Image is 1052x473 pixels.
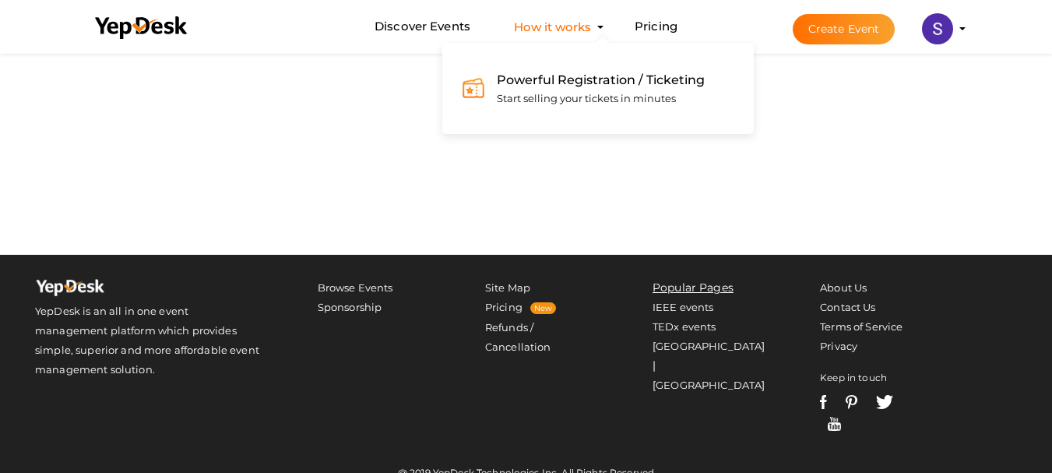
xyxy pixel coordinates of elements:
[375,12,470,41] a: Discover Events
[485,321,551,353] a: Refunds / Cancellation
[653,301,714,313] a: IEEE events
[820,368,887,387] label: Keep in touch
[497,72,705,87] span: Powerful Registration / Ticketing
[828,417,841,431] img: youtube-white.svg
[922,13,953,44] img: ACg8ocIo1CYWk2Sul4xeUigO_YRufhGOb2N4ttZ_3zAoN6NqKZK8kg=s100
[846,395,857,409] img: pinterest-white.svg
[820,340,857,352] a: Privacy
[876,395,894,409] img: twitter-white.svg
[497,92,676,104] span: Start selling your tickets in minutes
[653,358,656,372] span: |
[485,281,530,294] a: Site Map
[820,395,827,409] img: facebook-white.svg
[509,12,596,41] button: How it works Powerful Registration / Ticketing Start selling your tickets in minutes
[318,281,393,294] a: Browse Events
[653,340,765,352] a: [GEOGRAPHIC_DATA]
[35,278,105,302] img: Yepdesk
[318,301,382,313] a: Sponsorship
[793,14,895,44] button: Create Event
[35,302,263,379] p: YepDesk is an all in one event management platform which provides simple, superior and more affor...
[820,281,867,294] a: About Us
[820,320,902,333] a: Terms of Service
[462,76,485,100] img: feature-ticketing.svg
[462,62,734,115] a: Powerful Registration / Ticketing Start selling your tickets in minutes
[820,301,875,313] a: Contact Us
[485,301,522,313] a: Pricing
[530,302,556,314] span: New
[653,278,765,298] li: Popular Pages
[653,320,716,333] a: TEDx events
[635,12,677,41] a: Pricing
[653,379,765,391] a: [GEOGRAPHIC_DATA]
